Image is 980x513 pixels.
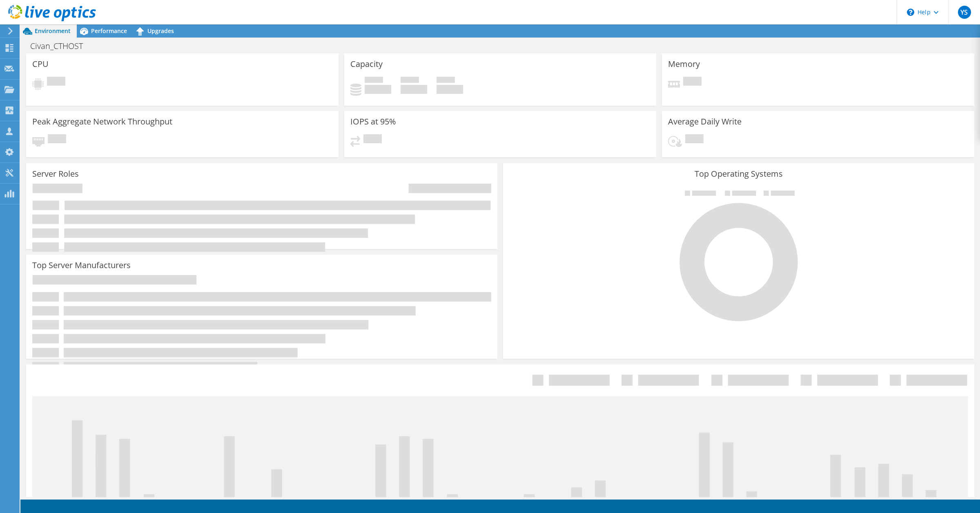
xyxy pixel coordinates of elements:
[437,85,463,94] h4: 0 GiB
[32,117,172,126] h3: Peak Aggregate Network Throughput
[363,134,382,145] span: Pending
[48,134,66,145] span: Pending
[32,60,49,69] h3: CPU
[47,77,65,88] span: Pending
[91,27,127,35] span: Performance
[401,85,427,94] h4: 0 GiB
[907,9,914,16] svg: \n
[27,42,96,51] h1: Civan_CTHOST
[509,169,968,178] h3: Top Operating Systems
[685,134,704,145] span: Pending
[683,77,702,88] span: Pending
[365,77,383,85] span: Used
[668,60,700,69] h3: Memory
[350,60,383,69] h3: Capacity
[365,85,391,94] h4: 0 GiB
[32,261,131,270] h3: Top Server Manufacturers
[147,27,174,35] span: Upgrades
[32,169,79,178] h3: Server Roles
[401,77,419,85] span: Free
[437,77,455,85] span: Total
[958,6,971,19] span: YS
[350,117,396,126] h3: IOPS at 95%
[35,27,71,35] span: Environment
[668,117,742,126] h3: Average Daily Write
